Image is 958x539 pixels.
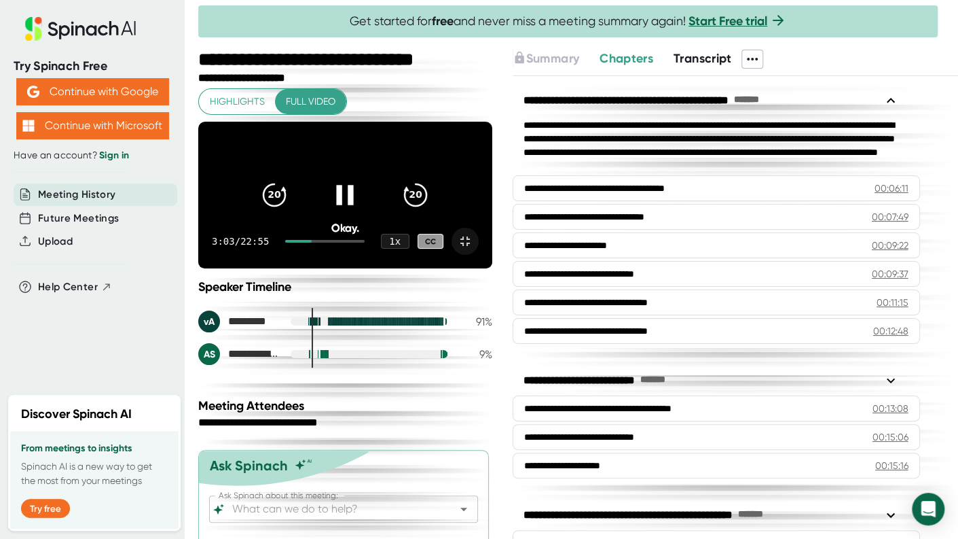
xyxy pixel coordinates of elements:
span: Full video [286,93,335,110]
button: Full video [275,89,346,114]
div: 00:09:37 [872,267,908,281]
div: vA [198,311,220,332]
div: 3:03 / 22:55 [212,236,269,247]
h3: From meetings to insights [21,443,168,454]
span: Chapters [600,51,653,66]
p: Spinach AI is a new way to get the most from your meetings [21,459,168,488]
button: Continue with Microsoft [16,112,169,139]
button: Transcript [674,50,732,68]
div: 00:13:08 [872,402,908,415]
button: Help Center [38,279,112,295]
button: Try free [21,499,70,518]
span: Transcript [674,51,732,66]
button: Upload [38,234,73,249]
div: AS [198,343,220,365]
button: Open [454,500,473,519]
button: Highlights [199,89,276,114]
div: 00:15:06 [872,430,908,444]
div: 00:06:11 [874,181,908,195]
button: Summary [513,50,579,68]
button: Chapters [600,50,653,68]
img: Aehbyd4JwY73AAAAAElFTkSuQmCC [27,86,39,98]
h2: Discover Spinach AI [21,405,132,423]
span: Highlights [210,93,265,110]
div: 9 % [458,348,492,361]
button: Continue with Google [16,78,169,105]
div: Speaker Timeline [198,279,492,294]
span: Help Center [38,279,98,295]
div: Try Spinach Free [14,58,171,74]
a: Sign in [99,150,129,161]
div: Have an account? [14,150,171,162]
span: Get started for and never miss a meeting summary again! [350,14,786,29]
div: CC [418,234,443,249]
div: Meeting Attendees [198,398,496,413]
b: free [432,14,454,29]
div: Ask Spinach [210,457,288,474]
input: What can we do to help? [229,500,434,519]
span: Summary [526,51,579,66]
div: Upgrade to access [513,50,600,69]
a: Start Free trial [688,14,767,29]
div: 00:07:49 [872,210,908,224]
div: 1 x [381,234,409,249]
div: 00:09:22 [872,239,908,252]
button: Meeting History [38,187,115,203]
div: 00:11:15 [877,296,908,309]
div: 91 % [458,315,492,328]
div: 00:15:16 [875,459,908,472]
div: 00:12:48 [873,324,908,338]
button: Future Meetings [38,211,119,226]
div: Open Intercom Messenger [912,493,944,525]
div: Okay. [227,222,462,234]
